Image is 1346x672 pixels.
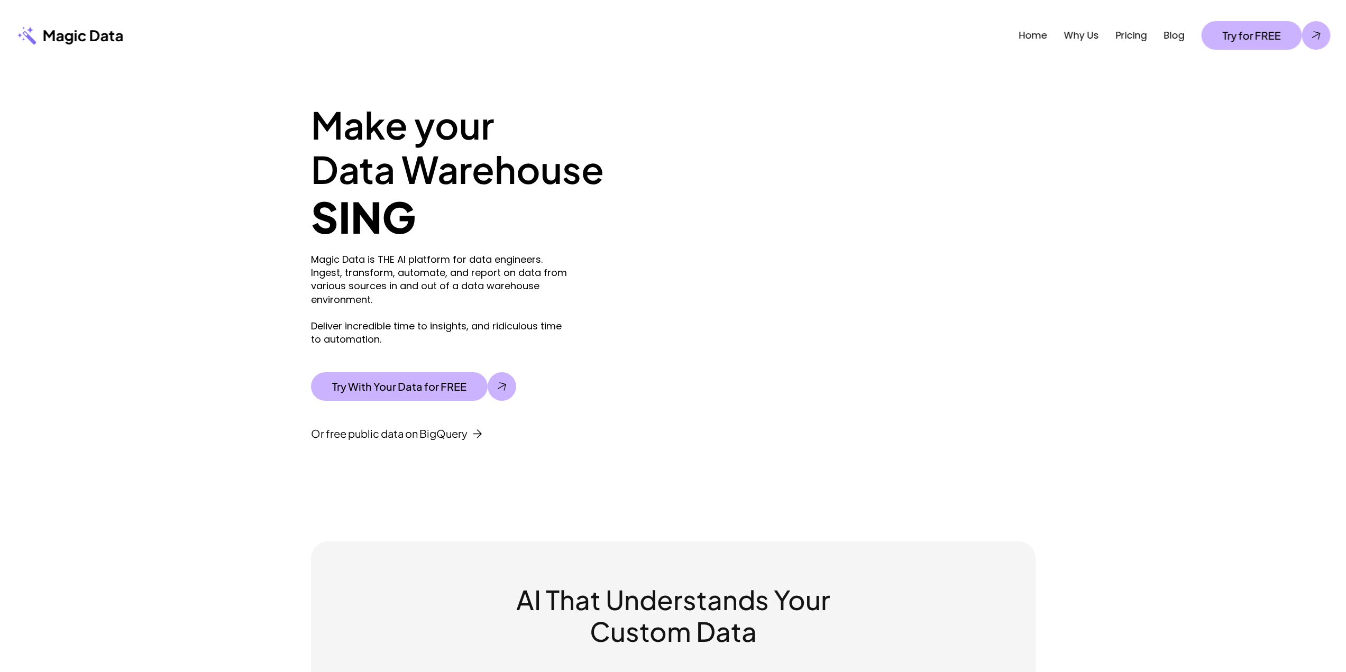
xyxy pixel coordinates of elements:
p: Custom transforms in minutes [851,126,983,139]
strong: SING [311,190,416,243]
p: Magic Data [42,26,123,45]
h1: Make your Data Warehouse [311,103,722,191]
a: Try With Your Data for FREE [311,372,516,401]
p: Faster custom data pipeline builds [855,413,933,452]
a: Blog [1164,29,1184,42]
a: Try for FREE [1201,21,1330,50]
p: Try With Your Data for FREE [332,380,466,393]
a: Pricing [1115,29,1147,42]
p: Finally achieve incredible time to insights [636,354,713,390]
p: Or free public data on BigQuery [311,427,468,440]
a: Home [1019,29,1047,42]
a: Why Us [1064,29,1098,42]
a: Or free public data on BigQuery [311,427,482,440]
a: Custom transforms in minutes [843,118,1025,146]
p: Try for FREE [1222,29,1280,42]
p: Magic Data is THE AI platform for data engineers. Ingest, transform, automate, and report on data... [311,253,572,346]
p: 50%+ [795,421,850,444]
h2: AI That Understands Your Custom Data [493,584,853,647]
